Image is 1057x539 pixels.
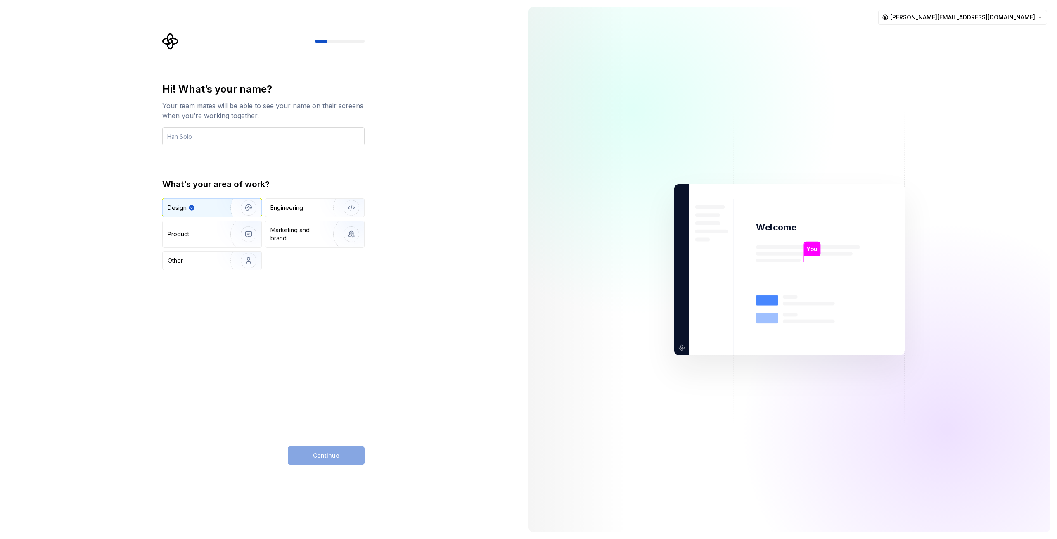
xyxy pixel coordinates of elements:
[878,10,1047,25] button: [PERSON_NAME][EMAIL_ADDRESS][DOMAIN_NAME]
[162,83,365,96] div: Hi! What’s your name?
[168,256,183,265] div: Other
[168,230,189,238] div: Product
[270,204,303,212] div: Engineering
[162,101,365,121] div: Your team mates will be able to see your name on their screens when you’re working together.
[168,204,187,212] div: Design
[270,226,326,242] div: Marketing and brand
[162,33,179,50] svg: Supernova Logo
[162,127,365,145] input: Han Solo
[890,13,1035,21] span: [PERSON_NAME][EMAIL_ADDRESS][DOMAIN_NAME]
[162,178,365,190] div: What’s your area of work?
[806,244,818,253] p: You
[756,221,796,233] p: Welcome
